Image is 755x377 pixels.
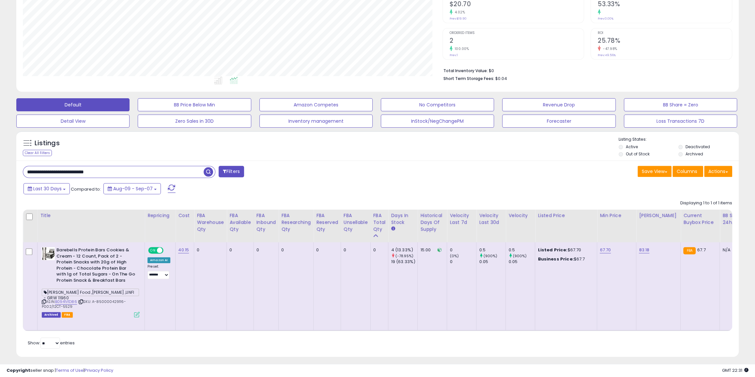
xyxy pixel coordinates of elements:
button: Aug-09 - Sep-07 [103,183,161,194]
b: Barebells Protein Bars Cookies & Cream - 12 Count, Pack of 2 - Protein Snacks with 20g of High Pr... [56,247,136,285]
small: Days In Stock. [391,226,395,232]
h2: $20.70 [450,0,584,9]
div: Velocity [508,212,532,219]
small: (-78.95%) [395,253,413,259]
h2: 2 [450,37,584,46]
button: Zero Sales in 30D [138,115,251,128]
span: | SKU: A-850000429116-P002/12CT-5529 [42,299,126,309]
div: Cost [178,212,191,219]
button: Last 30 Days [23,183,70,194]
div: 0.05 [508,259,535,265]
span: FBA [62,312,73,318]
div: FBA Total Qty [373,212,386,233]
span: Show: entries [28,340,75,346]
span: $0.04 [495,75,507,82]
h2: 25.78% [598,37,732,46]
div: FBA Warehouse Qty [197,212,224,233]
div: 0 [344,247,365,253]
small: (0%) [450,253,459,259]
div: 0.05 [479,259,505,265]
span: Ordered Items [450,31,584,35]
small: FBA [683,247,695,254]
button: InStock/NegChangePM [381,115,494,128]
label: Out of Stock [626,151,650,157]
span: Listings that have been deleted from Seller Central [42,312,61,318]
div: 0 [281,247,308,253]
a: 40.15 [178,247,189,253]
small: (900%) [513,253,527,259]
button: BB Share = Zero [624,98,737,111]
div: 0 [256,247,274,253]
b: Listed Price: [538,247,567,253]
div: Title [40,212,142,219]
div: 0 [450,259,476,265]
div: $67.7 [538,256,592,262]
div: Days In Stock [391,212,415,226]
span: ROI [598,31,732,35]
b: Business Price: [538,256,574,262]
a: Terms of Use [56,367,84,373]
div: Displaying 1 to 1 of 1 items [680,200,732,206]
small: Prev: 49.56% [598,53,616,57]
span: Compared to: [71,186,101,192]
div: 0 [197,247,222,253]
small: -47.98% [601,46,617,51]
button: Columns [672,166,703,177]
div: Clear All Filters [23,150,52,156]
div: $67.70 [538,247,592,253]
div: Current Buybox Price [683,212,717,226]
span: 2025-10-8 22:31 GMT [722,367,748,373]
div: 0 [229,247,248,253]
button: No Competitors [381,98,494,111]
div: Min Price [600,212,633,219]
label: Deactivated [686,144,710,149]
button: Revenue Drop [502,98,615,111]
div: Amazon AI [147,257,170,263]
a: B0941V1D86 [55,299,77,305]
button: Loss Transactions 7D [624,115,737,128]
div: BB Share 24h. [722,212,746,226]
div: seller snap | | [7,368,113,374]
div: [PERSON_NAME] [639,212,678,219]
div: 15.00 [420,247,442,253]
button: Detail View [16,115,130,128]
button: Amazon Competes [259,98,373,111]
div: 0 [316,247,336,253]
span: Aug-09 - Sep-07 [113,185,153,192]
span: ON [149,248,157,253]
h5: Listings [35,139,60,148]
b: Total Inventory Value: [443,68,488,73]
label: Active [626,144,638,149]
b: Short Term Storage Fees: [443,76,494,81]
div: Listed Price [538,212,594,219]
div: Velocity Last 7d [450,212,473,226]
div: FBA Researching Qty [281,212,311,233]
p: Listing States: [619,136,739,143]
button: Inventory management [259,115,373,128]
a: 83.18 [639,247,649,253]
li: $0 [443,66,727,74]
small: 100.00% [453,46,469,51]
img: 51PqmE6AgOL._SL40_.jpg [42,247,55,260]
small: Prev: 0.00% [598,17,613,21]
small: Prev: $19.90 [450,17,467,21]
div: ASIN: [42,247,140,317]
span: Last 30 Days [33,185,62,192]
button: BB Price Below Min [138,98,251,111]
h2: 53.33% [598,0,732,9]
div: 0 [373,247,383,253]
div: Repricing [147,212,173,219]
div: Velocity Last 30d [479,212,503,226]
div: FBA inbound Qty [256,212,276,233]
div: FBA Unsellable Qty [344,212,368,233]
div: 4 (13.33%) [391,247,417,253]
div: N/A [722,247,744,253]
div: FBA Reserved Qty [316,212,338,233]
div: 19 (63.33%) [391,259,417,265]
a: Privacy Policy [85,367,113,373]
button: Save View [638,166,671,177]
div: 0.5 [508,247,535,253]
div: 0.5 [479,247,505,253]
strong: Copyright [7,367,30,373]
div: 0 [450,247,476,253]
